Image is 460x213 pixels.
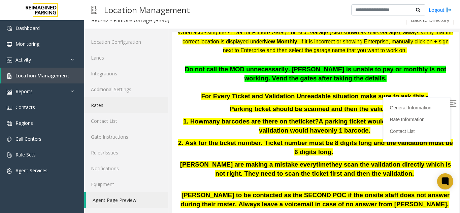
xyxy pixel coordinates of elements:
img: 'icon' [7,105,12,110]
a: Integrations [84,66,168,81]
img: 'icon' [7,137,12,142]
span: [PERSON_NAME] to be contacted as the SECOND POC if the onsite staff does not answer during their ... [9,159,278,175]
span: Parking ticket should be scanned and then the validation [58,73,228,80]
span: time [144,129,157,136]
span: many barcodes are there on the [32,85,127,93]
span: Activity [15,57,31,63]
span: only 1 barcode. [153,95,199,102]
a: Lanes [84,50,168,66]
span: . If it is incorrect or showing Enterprise, manually click on + sign next to Enterprise and then ... [51,6,277,21]
img: 'icon' [7,42,12,47]
span: Rule Sets [15,151,36,158]
img: 'icon' [7,152,12,158]
a: Equipment [84,176,168,192]
span: Monitoring [15,41,39,47]
span: Location Management [15,72,69,79]
span: 2. Ask for the ticket number. Ticket number must be 8 digits long and the validation must be 6 di... [6,107,281,123]
a: Contact List [84,113,168,129]
a: Additional Settings [84,81,168,97]
a: Gate Instructions [84,129,168,145]
span: Contacts [15,104,35,110]
span: and validation would have [87,85,276,102]
img: 'icon' [7,26,12,31]
img: 'icon' [7,73,12,79]
button: Back to Directory [406,15,454,25]
img: 'icon' [7,168,12,174]
span: Regions [15,120,33,126]
span: Reports [15,88,33,95]
img: 'icon' [7,58,12,63]
a: General Information [218,73,260,78]
img: Open/Close Sidebar Menu [278,68,285,74]
span: For Every Ticket and Validation Unreadable situation make sure to ask this - [29,60,256,67]
span: ticket? [127,85,147,93]
a: Location Management [1,68,84,83]
span: [PERSON_NAME] are making a mistake every [8,129,144,136]
h3: Location Management [101,2,193,18]
span: A parking ticket would have 2 [147,85,235,93]
a: Logout [429,6,452,13]
img: 'icon' [7,89,12,95]
span: Do not call the MOD unnecessarily. [PERSON_NAME] is unable to pay or monthly is not working. Vend... [13,33,274,49]
img: pageIcon [91,2,97,18]
span: New Monthly [92,6,126,12]
img: 'icon' [7,121,12,126]
a: Rate Information [218,84,253,90]
span: 1 [11,85,15,93]
span: Agent Services [15,167,47,174]
a: Agent Page Preview [86,192,168,208]
a: Rules/Issues [84,145,168,161]
a: Rates [84,97,168,113]
span: . How [15,85,32,93]
span: Dashboard [15,25,40,31]
span: Call Centers [15,136,41,142]
span: they scan the validation directly which is not right. They need to scan the ticket first and then... [43,129,279,145]
div: R86-52 - Filmore Garage (R390) [91,16,169,25]
a: Location Configuration [84,34,168,50]
a: Contact List [218,96,243,102]
a: Notifications [84,161,168,176]
img: logout [446,6,452,13]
